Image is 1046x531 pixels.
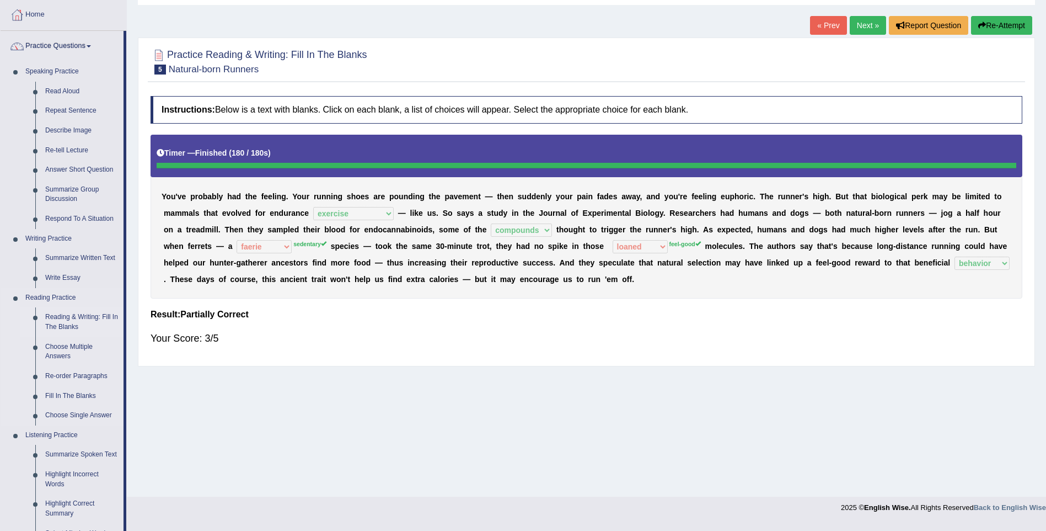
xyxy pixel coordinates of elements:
b: w [626,192,632,201]
b: e [675,209,679,217]
b: o [669,192,674,201]
b: — [398,209,406,217]
b: u [171,192,176,201]
b: o [571,209,576,217]
b: r [680,192,683,201]
b: l [965,192,967,201]
b: n [474,192,479,201]
b: r [744,192,747,201]
b: p [444,192,449,201]
b: b [952,192,957,201]
b: a [207,192,212,201]
a: Speaking Practice [20,62,124,82]
b: Y [162,192,166,201]
b: g [281,192,286,201]
a: Respond To A Situation [40,209,124,229]
a: Write Essay [40,268,124,288]
b: r [570,192,572,201]
b: e [270,209,274,217]
button: Report Question [889,16,968,35]
b: l [883,192,885,201]
b: y [943,192,948,201]
b: r [195,192,198,201]
b: t [491,209,494,217]
b: d [236,192,241,201]
b: s [518,192,522,201]
b: n [707,192,712,201]
b: a [291,209,296,217]
b: ' [175,192,177,201]
b: . [753,192,755,201]
b: t [864,192,867,201]
b: o [448,209,453,217]
b: e [264,192,268,201]
b: e [268,192,272,201]
h2: Practice Reading & Writing: Fill In The Blanks [151,47,367,75]
b: a [560,209,565,217]
b: t [497,192,500,201]
b: h [351,192,356,201]
button: Re-Attempt [971,16,1032,35]
b: k [924,192,928,201]
b: i [894,192,897,201]
b: e [361,192,365,201]
b: p [577,192,582,201]
b: h [734,192,739,201]
b: f [576,209,578,217]
b: e [304,209,309,217]
b: x [588,209,592,217]
b: e [795,192,800,201]
b: m [182,209,189,217]
b: m [462,192,469,201]
b: i [967,192,969,201]
b: o [543,209,548,217]
b: u [283,209,288,217]
b: e [613,209,618,217]
b: r [920,192,923,201]
b: e [683,192,688,201]
b: S [443,209,448,217]
b: i [604,209,607,217]
b: e [182,192,186,201]
b: f [261,192,264,201]
b: n [514,209,519,217]
b: c [301,209,305,217]
b: . [286,192,288,201]
b: e [694,192,699,201]
b: b [203,192,208,201]
a: Choose Multiple Answers [40,337,124,367]
a: Summarize Group Discussion [40,180,124,209]
b: i [818,192,820,201]
b: u [317,192,321,201]
b: n [790,192,795,201]
a: Highlight Incorrect Words [40,465,124,494]
b: f [691,192,694,201]
a: Describe Image [40,121,124,141]
a: Answer Short Question [40,160,124,180]
b: c [749,192,753,201]
b: d [246,209,251,217]
b: s [195,209,200,217]
b: l [629,209,631,217]
b: n [326,192,331,201]
a: Back to English Wise [974,503,1046,512]
b: l [905,192,907,201]
b: n [296,209,301,217]
a: Fill In The Blanks [40,386,124,406]
b: R [669,209,675,217]
b: m [175,209,181,217]
b: e [380,192,385,201]
b: s [432,209,436,217]
b: r [314,192,317,201]
b: a [373,192,378,201]
b: y [548,192,552,201]
b: o [560,192,565,201]
b: t [979,192,981,201]
b: e [981,192,985,201]
b: n [618,209,623,217]
span: 5 [154,65,166,75]
b: n [540,192,545,201]
b: h [855,192,860,201]
b: o [885,192,890,201]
